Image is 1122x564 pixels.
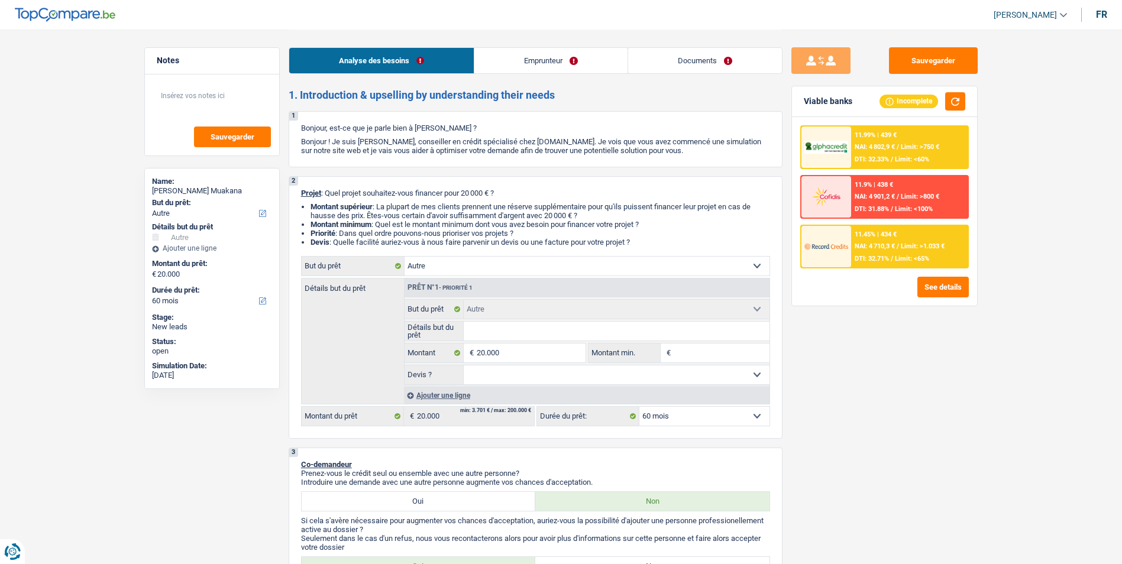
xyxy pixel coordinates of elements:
[301,469,770,478] p: Prenez-vous le crédit seul ou ensemble avec une autre personne?
[855,255,889,262] span: DTI: 32.71%
[301,137,770,155] p: Bonjour ! Je suis [PERSON_NAME], conseiller en crédit spécialisé chez [DOMAIN_NAME]. Je vois que ...
[897,143,899,151] span: /
[311,202,770,220] li: : La plupart de mes clients prennent une réserve supplémentaire pour qu'ils puissent financer leu...
[464,343,477,362] span: €
[804,235,848,257] img: Record Credits
[460,408,531,413] div: min: 3.701 € / max: 200.000 €
[152,198,270,208] label: But du prêt:
[589,343,661,362] label: Montant min.
[537,407,639,426] label: Durée du prêt:
[895,255,929,262] span: Limit: <65%
[880,95,938,108] div: Incomplete
[804,141,848,154] img: AlphaCredit
[897,193,899,200] span: /
[855,143,895,151] span: NAI: 4 802,9 €
[152,313,272,322] div: Stage:
[152,346,272,356] div: open
[211,133,254,141] span: Sauvegarder
[895,155,929,163] span: Limit: <60%
[901,242,945,250] span: Limit: >1.033 €
[855,155,889,163] span: DTI: 32.33%
[194,127,271,147] button: Sauvegarder
[301,189,770,197] p: : Quel projet souhaitez-vous financer pour 20 000 € ?
[152,286,270,295] label: Durée du prêt:
[895,205,933,213] span: Limit: <100%
[157,56,267,66] h5: Notes
[301,534,770,552] p: Seulement dans le cas d'un refus, nous vous recontacterons alors pour avoir plus d'informations s...
[311,238,329,247] span: Devis
[301,460,352,469] span: Co-demandeur
[302,492,536,511] label: Oui
[289,112,298,121] div: 1
[152,337,272,346] div: Status:
[855,231,897,238] div: 11.45% | 434 €
[661,343,674,362] span: €
[405,322,464,341] label: Détails but du prêt
[152,186,272,196] div: [PERSON_NAME] Muakana
[439,284,473,291] span: - Priorité 1
[311,220,770,229] li: : Quel est le montant minimum dont vous avez besoin pour financer votre projet ?
[889,47,978,74] button: Sauvegarder
[311,229,770,238] li: : Dans quel ordre pouvons-nous prioriser vos projets ?
[855,131,897,139] div: 11.99% | 439 €
[311,202,373,211] strong: Montant supérieur
[152,371,272,380] div: [DATE]
[152,361,272,371] div: Simulation Date:
[474,48,628,73] a: Emprunteur
[855,193,895,200] span: NAI: 4 901,2 €
[289,177,298,186] div: 2
[901,193,939,200] span: Limit: >800 €
[535,492,769,511] label: Non
[891,155,893,163] span: /
[289,448,298,457] div: 3
[917,277,969,297] button: See details
[404,387,769,404] div: Ajouter une ligne
[152,322,272,332] div: New leads
[405,300,464,319] label: But du prêt
[855,205,889,213] span: DTI: 31.88%
[311,220,371,229] strong: Montant minimum
[301,124,770,132] p: Bonjour, est-ce que je parle bien à [PERSON_NAME] ?
[1096,9,1107,20] div: fr
[152,270,156,279] span: €
[405,284,476,291] div: Prêt n°1
[994,10,1057,20] span: [PERSON_NAME]
[891,255,893,262] span: /
[301,516,770,534] p: Si cela s'avère nécessaire pour augmenter vos chances d'acceptation, auriez-vous la possibilité d...
[311,238,770,247] li: : Quelle facilité auriez-vous à nous faire parvenir un devis ou une facture pour votre projet ?
[311,229,335,238] strong: Priorité
[301,478,770,487] p: Introduire une demande avec une autre personne augmente vos chances d'acceptation.
[804,96,852,106] div: Viable banks
[855,181,893,189] div: 11.9% | 438 €
[804,186,848,208] img: Cofidis
[302,278,404,292] label: Détails but du prêt
[152,222,272,232] div: Détails but du prêt
[855,242,895,250] span: NAI: 4 710,3 €
[289,89,783,102] h2: 1. Introduction & upselling by understanding their needs
[405,343,464,362] label: Montant
[152,259,270,268] label: Montant du prêt:
[152,244,272,252] div: Ajouter une ligne
[301,189,321,197] span: Projet
[891,205,893,213] span: /
[405,365,464,384] label: Devis ?
[302,257,405,275] label: But du prêt
[289,48,474,73] a: Analyse des besoins
[15,8,115,22] img: TopCompare Logo
[897,242,899,250] span: /
[302,407,404,426] label: Montant du prêt
[152,177,272,186] div: Name:
[984,5,1067,25] a: [PERSON_NAME]
[901,143,939,151] span: Limit: >750 €
[628,48,782,73] a: Documents
[404,407,417,426] span: €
